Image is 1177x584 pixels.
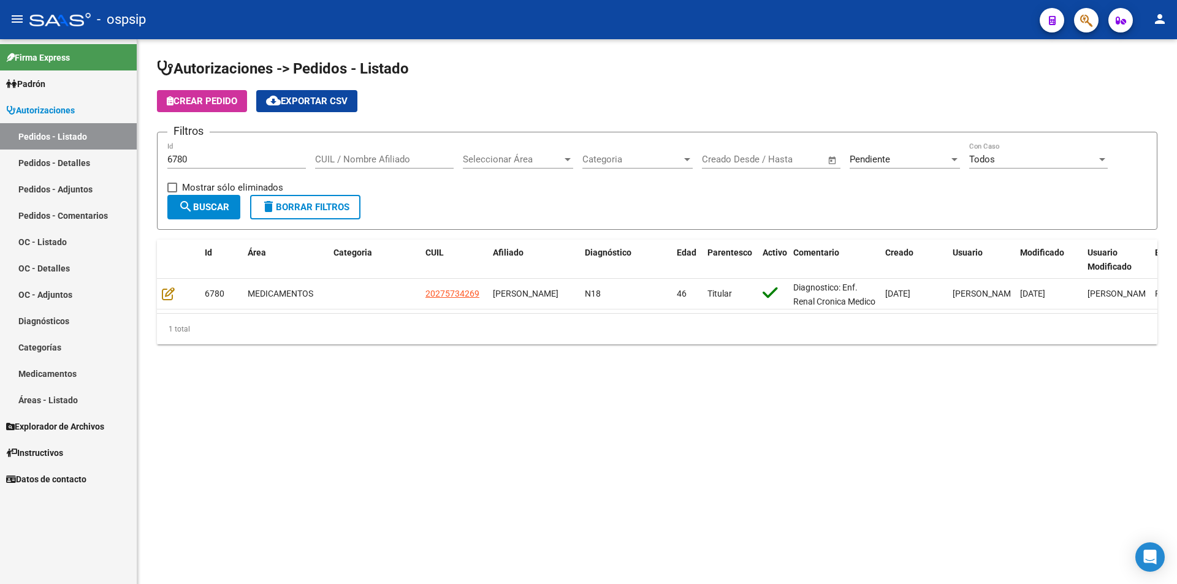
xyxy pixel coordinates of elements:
span: Usuario Modificado [1087,248,1132,271]
span: Buscar [178,202,229,213]
button: Buscar [167,195,240,219]
span: Creado [885,248,913,257]
button: Borrar Filtros [250,195,360,219]
span: Pendiente [850,154,890,165]
button: Exportar CSV [256,90,357,112]
span: Parentesco [707,248,752,257]
span: MEDICAMENTOS [248,289,313,298]
button: Open calendar [826,153,840,167]
span: 46 [677,289,687,298]
span: Mostrar sólo eliminados [182,180,283,195]
datatable-header-cell: Categoria [329,240,421,280]
span: Borrar Filtros [261,202,349,213]
datatable-header-cell: Diagnóstico [580,240,672,280]
span: N18 [585,289,601,298]
span: 20275734269 [425,289,479,298]
span: [DATE] [1020,289,1045,298]
button: Crear Pedido [157,90,247,112]
span: Padrón [6,77,45,91]
div: 1 total [157,314,1157,344]
input: End date [753,154,812,165]
span: Área [248,248,266,257]
datatable-header-cell: Creado [880,240,948,280]
span: Todos [969,154,995,165]
mat-icon: person [1152,12,1167,26]
h3: Filtros [167,123,210,140]
mat-icon: cloud_download [266,93,281,108]
mat-icon: delete [261,199,276,214]
span: Edad [677,248,696,257]
span: Diagnostico: Enf. Renal Cronica Medico Tratante: REJAS TEL:[PHONE_NUMBER] Correo electrónico: [EM... [793,283,875,418]
span: Activo [763,248,787,257]
span: Autorizaciones [6,104,75,117]
span: [PERSON_NAME] [493,289,558,298]
datatable-header-cell: Parentesco [703,240,758,280]
datatable-header-cell: Usuario Modificado [1083,240,1150,280]
datatable-header-cell: Área [243,240,329,280]
mat-icon: search [178,199,193,214]
span: Titular [707,289,732,298]
span: Categoria [582,154,682,165]
span: - ospsip [97,6,146,33]
span: Categoria [333,248,372,257]
datatable-header-cell: Id [200,240,243,280]
span: Usuario [953,248,983,257]
span: Instructivos [6,446,63,460]
span: Datos de contacto [6,472,86,486]
datatable-header-cell: Activo [758,240,788,280]
span: Firma Express [6,51,70,64]
datatable-header-cell: Usuario [948,240,1015,280]
div: Open Intercom Messenger [1135,542,1165,572]
span: Diagnóstico [585,248,631,257]
span: [PERSON_NAME] [1087,289,1153,298]
span: Seleccionar Área [463,154,562,165]
datatable-header-cell: CUIL [421,240,488,280]
span: Modificado [1020,248,1064,257]
datatable-header-cell: Modificado [1015,240,1083,280]
span: 6780 [205,289,224,298]
span: Explorador de Archivos [6,420,104,433]
span: Afiliado [493,248,524,257]
span: Id [205,248,212,257]
span: [PERSON_NAME] [953,289,1018,298]
datatable-header-cell: Edad [672,240,703,280]
input: Start date [702,154,742,165]
span: [DATE] [885,289,910,298]
span: Autorizaciones -> Pedidos - Listado [157,60,409,77]
mat-icon: menu [10,12,25,26]
span: Exportar CSV [266,96,348,107]
span: Comentario [793,248,839,257]
span: Crear Pedido [167,96,237,107]
datatable-header-cell: Afiliado [488,240,580,280]
datatable-header-cell: Comentario [788,240,880,280]
span: CUIL [425,248,444,257]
